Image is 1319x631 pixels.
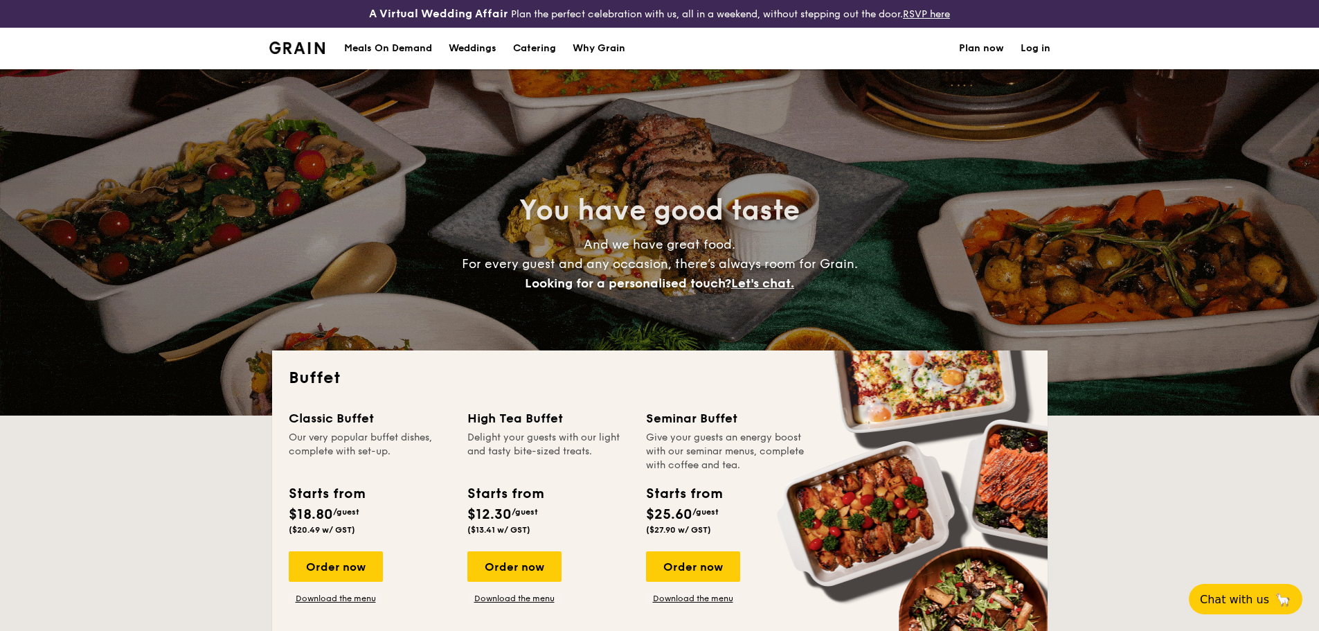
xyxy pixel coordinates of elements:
[646,506,692,523] span: $25.60
[1021,28,1050,69] a: Log in
[467,525,530,535] span: ($13.41 w/ GST)
[1189,584,1302,614] button: Chat with us🦙
[731,276,794,291] span: Let's chat.
[289,551,383,582] div: Order now
[289,506,333,523] span: $18.80
[289,431,451,472] div: Our very popular buffet dishes, complete with set-up.
[336,28,440,69] a: Meals On Demand
[462,237,858,291] span: And we have great food. For every guest and any occasion, there’s always room for Grain.
[440,28,505,69] a: Weddings
[467,551,562,582] div: Order now
[467,593,562,604] a: Download the menu
[289,409,451,428] div: Classic Buffet
[646,483,721,504] div: Starts from
[512,507,538,517] span: /guest
[467,431,629,472] div: Delight your guests with our light and tasty bite-sized treats.
[467,506,512,523] span: $12.30
[646,431,808,472] div: Give your guests an energy boost with our seminar menus, complete with coffee and tea.
[333,507,359,517] span: /guest
[1200,593,1269,606] span: Chat with us
[289,593,383,604] a: Download the menu
[467,409,629,428] div: High Tea Buffet
[449,28,496,69] div: Weddings
[513,28,556,69] h1: Catering
[344,28,432,69] div: Meals On Demand
[269,42,325,54] img: Grain
[289,525,355,535] span: ($20.49 w/ GST)
[261,6,1059,22] div: Plan the perfect celebration with us, all in a weekend, without stepping out the door.
[903,8,950,20] a: RSVP here
[525,276,731,291] span: Looking for a personalised touch?
[692,507,719,517] span: /guest
[269,42,325,54] a: Logotype
[646,525,711,535] span: ($27.90 w/ GST)
[1275,592,1291,607] span: 🦙
[646,551,740,582] div: Order now
[505,28,564,69] a: Catering
[646,593,740,604] a: Download the menu
[959,28,1004,69] a: Plan now
[467,483,543,504] div: Starts from
[369,6,508,22] h4: A Virtual Wedding Affair
[519,194,800,227] span: You have good taste
[289,483,364,504] div: Starts from
[289,367,1031,389] h2: Buffet
[646,409,808,428] div: Seminar Buffet
[573,28,625,69] div: Why Grain
[564,28,634,69] a: Why Grain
